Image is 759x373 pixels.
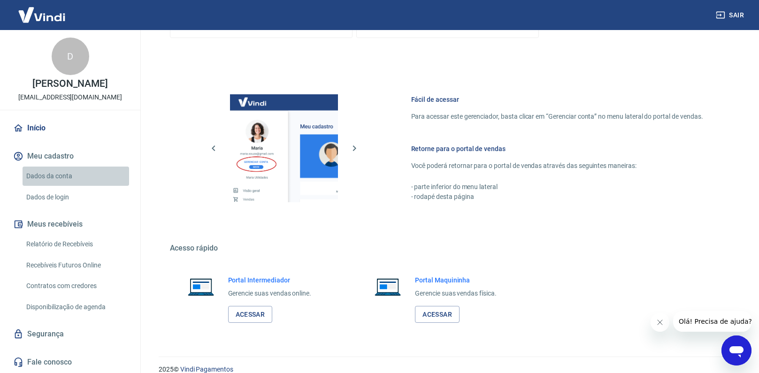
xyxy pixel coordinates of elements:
[18,92,122,102] p: [EMAIL_ADDRESS][DOMAIN_NAME]
[415,289,497,298] p: Gerencie suas vendas física.
[368,275,407,298] img: Imagem de um notebook aberto
[180,365,233,373] a: Vindi Pagamentos
[32,79,107,89] p: [PERSON_NAME]
[228,306,273,323] a: Acessar
[228,275,312,285] h6: Portal Intermediador
[411,161,703,171] p: Você poderá retornar para o portal de vendas através das seguintes maneiras:
[6,7,79,14] span: Olá! Precisa de ajuda?
[411,95,703,104] h6: Fácil de acessar
[228,289,312,298] p: Gerencie suas vendas online.
[673,311,751,332] iframe: Mensagem da empresa
[181,275,221,298] img: Imagem de um notebook aberto
[411,144,703,153] h6: Retorne para o portal de vendas
[23,276,129,296] a: Contratos com credores
[23,188,129,207] a: Dados de login
[721,335,751,365] iframe: Botão para abrir a janela de mensagens
[23,167,129,186] a: Dados da conta
[415,275,497,285] h6: Portal Maquininha
[23,235,129,254] a: Relatório de Recebíveis
[714,7,748,24] button: Sair
[411,182,703,192] p: - parte inferior do menu lateral
[11,352,129,373] a: Fale conosco
[651,313,669,332] iframe: Fechar mensagem
[415,306,460,323] a: Acessar
[11,146,129,167] button: Meu cadastro
[11,118,129,138] a: Início
[23,256,129,275] a: Recebíveis Futuros Online
[411,112,703,122] p: Para acessar este gerenciador, basta clicar em “Gerenciar conta” no menu lateral do portal de ven...
[23,297,129,317] a: Disponibilização de agenda
[411,192,703,202] p: - rodapé desta página
[230,94,338,202] img: Imagem da dashboard mostrando o botão de gerenciar conta na sidebar no lado esquerdo
[170,244,726,253] h5: Acesso rápido
[52,38,89,75] div: D
[11,214,129,235] button: Meus recebíveis
[11,324,129,344] a: Segurança
[11,0,72,29] img: Vindi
